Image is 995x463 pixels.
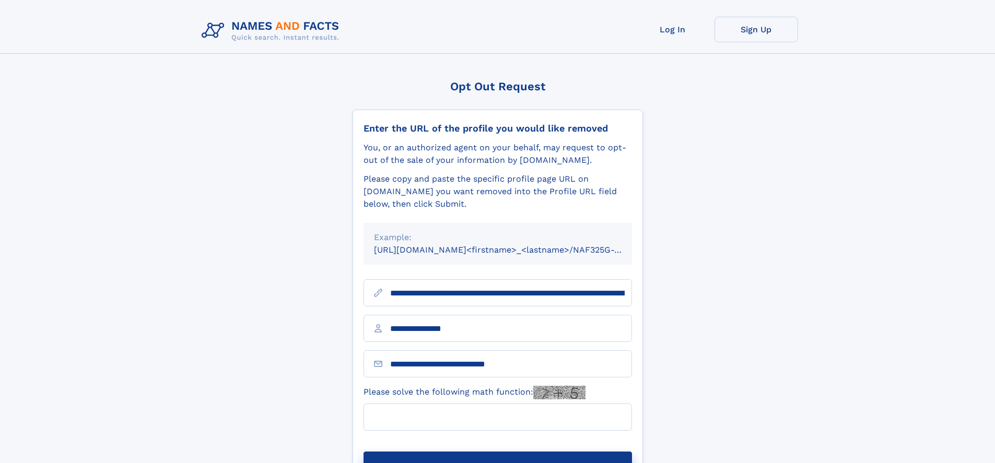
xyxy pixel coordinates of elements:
div: Enter the URL of the profile you would like removed [364,123,632,134]
img: Logo Names and Facts [197,17,348,45]
div: Please copy and paste the specific profile page URL on [DOMAIN_NAME] you want removed into the Pr... [364,173,632,210]
div: Opt Out Request [353,80,643,93]
a: Sign Up [715,17,798,42]
small: [URL][DOMAIN_NAME]<firstname>_<lastname>/NAF325G-xxxxxxxx [374,245,652,255]
label: Please solve the following math function: [364,386,586,399]
div: You, or an authorized agent on your behalf, may request to opt-out of the sale of your informatio... [364,141,632,167]
div: Example: [374,231,622,244]
a: Log In [631,17,715,42]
